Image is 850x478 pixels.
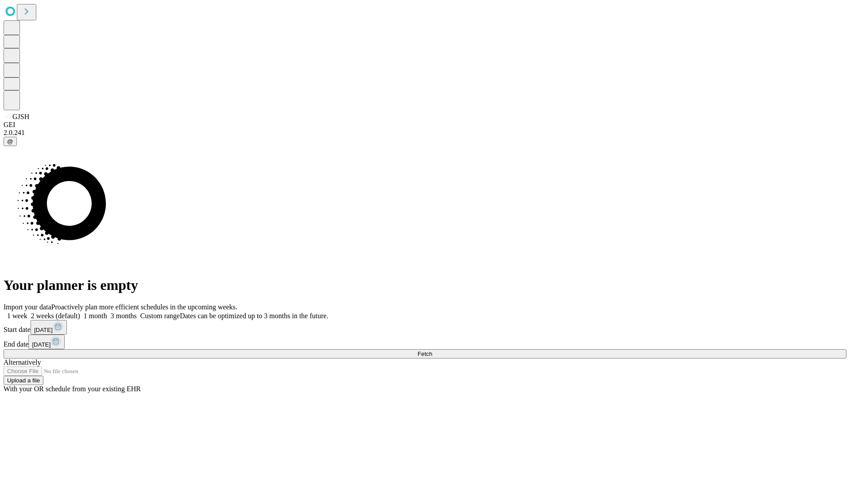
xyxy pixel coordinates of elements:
button: [DATE] [28,335,65,349]
span: Alternatively [4,358,41,366]
button: Fetch [4,349,846,358]
h1: Your planner is empty [4,277,846,293]
span: Import your data [4,303,51,311]
button: @ [4,137,17,146]
span: GJSH [12,113,29,120]
span: With your OR schedule from your existing EHR [4,385,141,393]
span: Proactively plan more efficient schedules in the upcoming weeks. [51,303,237,311]
span: 1 month [84,312,107,320]
span: 1 week [7,312,27,320]
div: End date [4,335,846,349]
span: 3 months [111,312,137,320]
span: Custom range [140,312,180,320]
div: Start date [4,320,846,335]
span: [DATE] [34,327,53,333]
span: Dates can be optimized up to 3 months in the future. [180,312,328,320]
div: 2.0.241 [4,129,846,137]
button: Upload a file [4,376,43,385]
span: 2 weeks (default) [31,312,80,320]
span: @ [7,138,13,145]
span: [DATE] [32,341,50,348]
div: GEI [4,121,846,129]
span: Fetch [417,351,432,357]
button: [DATE] [31,320,67,335]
